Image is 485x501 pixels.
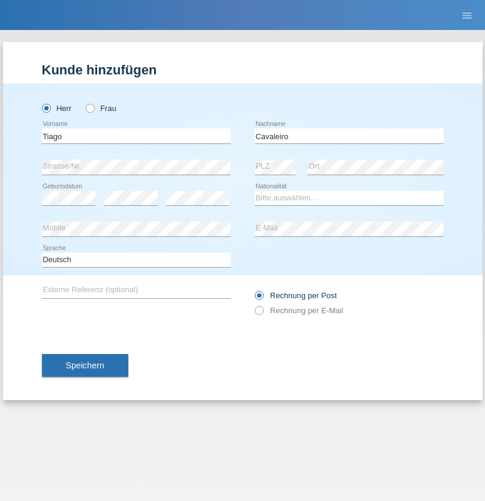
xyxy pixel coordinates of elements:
label: Herr [42,104,72,113]
i: menu [461,10,473,22]
input: Herr [42,104,50,112]
input: Rechnung per E-Mail [255,306,263,321]
label: Frau [86,104,116,113]
span: Speichern [66,361,104,370]
label: Rechnung per E-Mail [255,306,344,315]
input: Rechnung per Post [255,291,263,306]
h1: Kunde hinzufügen [42,62,444,77]
label: Rechnung per Post [255,291,337,300]
button: Speichern [42,354,128,377]
a: menu [455,11,479,19]
input: Frau [86,104,94,112]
